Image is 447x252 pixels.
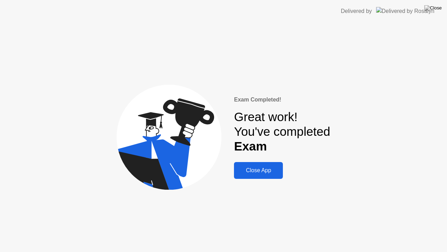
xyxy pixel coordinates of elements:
[236,167,281,174] div: Close App
[234,162,283,179] button: Close App
[341,7,372,15] div: Delivered by
[234,139,267,153] b: Exam
[234,96,330,104] div: Exam Completed!
[424,5,442,11] img: Close
[376,7,434,15] img: Delivered by Rosalyn
[234,110,330,154] div: Great work! You've completed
